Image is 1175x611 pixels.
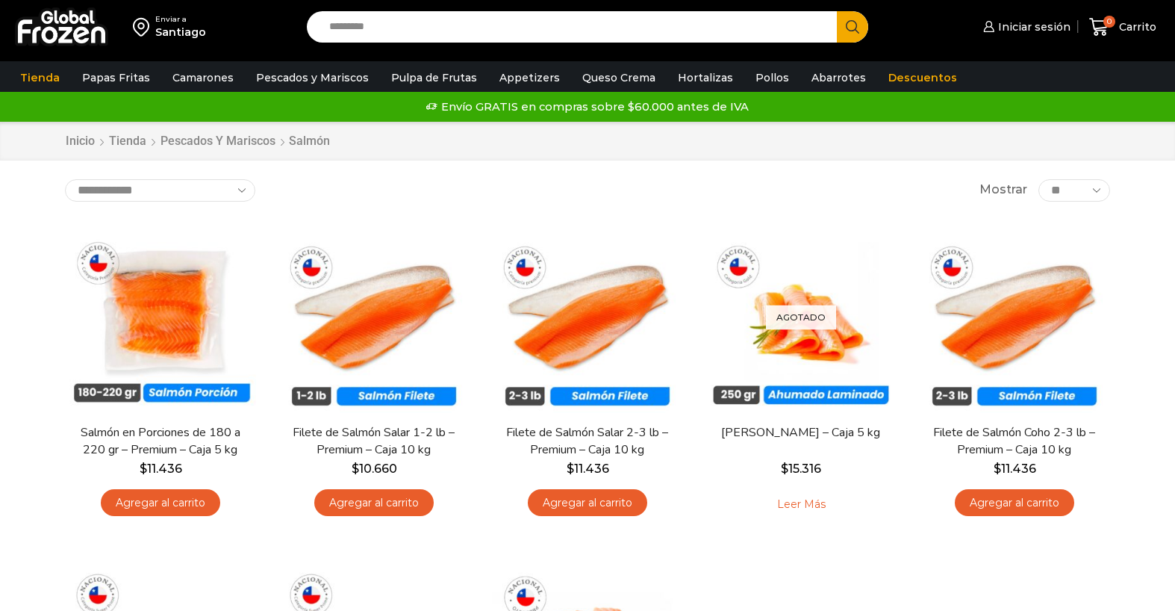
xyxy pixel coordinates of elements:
[384,63,484,92] a: Pulpa de Frutas
[837,11,868,43] button: Search button
[352,462,397,476] bdi: 10.660
[994,462,1001,476] span: $
[979,182,1027,199] span: Mostrar
[781,462,788,476] span: $
[766,305,836,329] p: Agotado
[65,133,96,150] a: Inicio
[502,424,673,459] a: Filete de Salmón Salar 2-3 lb – Premium – Caja 10 kg
[289,134,330,148] h1: Salmón
[492,63,567,92] a: Appetizers
[140,462,147,476] span: $
[75,424,246,459] a: Salmón en Porciones de 180 a 220 gr – Premium – Caja 5 kg
[165,63,241,92] a: Camarones
[528,489,647,517] a: Agregar al carrito: “Filete de Salmón Salar 2-3 lb - Premium - Caja 10 kg”
[1115,19,1156,34] span: Carrito
[929,424,1100,459] a: Filete de Salmón Coho 2-3 lb – Premium – Caja 10 kg
[575,63,663,92] a: Queso Crema
[994,462,1036,476] bdi: 11.436
[140,462,182,476] bdi: 11.436
[65,179,255,202] select: Pedido de la tienda
[670,63,741,92] a: Hortalizas
[75,63,158,92] a: Papas Fritas
[249,63,376,92] a: Pescados y Mariscos
[314,489,434,517] a: Agregar al carrito: “Filete de Salmón Salar 1-2 lb – Premium - Caja 10 kg”
[288,424,460,459] a: Filete de Salmón Salar 1-2 lb – Premium – Caja 10 kg
[101,489,220,517] a: Agregar al carrito: “Salmón en Porciones de 180 a 220 gr - Premium - Caja 5 kg”
[155,25,206,40] div: Santiago
[1085,10,1160,45] a: 0 Carrito
[994,19,1070,34] span: Iniciar sesión
[160,133,276,150] a: Pescados y Mariscos
[748,63,797,92] a: Pollos
[881,63,964,92] a: Descuentos
[567,462,574,476] span: $
[754,489,849,521] a: Leé más sobre “Salmón Ahumado Laminado - Caja 5 kg”
[781,462,821,476] bdi: 15.316
[155,14,206,25] div: Enviar a
[133,14,155,40] img: address-field-icon.svg
[715,424,887,441] a: [PERSON_NAME] – Caja 5 kg
[352,462,359,476] span: $
[955,489,1074,517] a: Agregar al carrito: “Filete de Salmón Coho 2-3 lb - Premium - Caja 10 kg”
[65,133,330,150] nav: Breadcrumb
[567,462,609,476] bdi: 11.436
[108,133,147,150] a: Tienda
[804,63,873,92] a: Abarrotes
[979,12,1070,42] a: Iniciar sesión
[13,63,67,92] a: Tienda
[1103,16,1115,28] span: 0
